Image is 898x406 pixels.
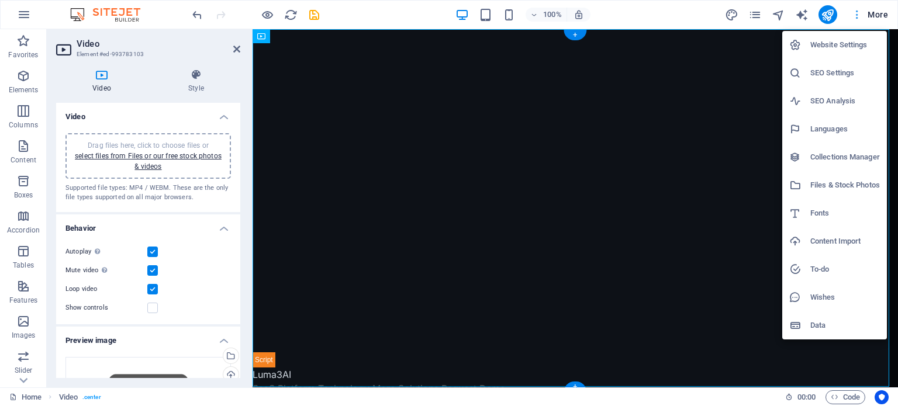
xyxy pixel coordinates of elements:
h6: Fonts [810,206,880,220]
h6: SEO Analysis [810,94,880,108]
h6: Wishes [810,290,880,304]
h6: Languages [810,122,880,136]
h6: Content Import [810,234,880,248]
h6: To-do [810,262,880,276]
h6: Files & Stock Photos [810,178,880,192]
h6: Website Settings [810,38,880,52]
h6: Collections Manager [810,150,880,164]
h6: SEO Settings [810,66,880,80]
h6: Data [810,318,880,332]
